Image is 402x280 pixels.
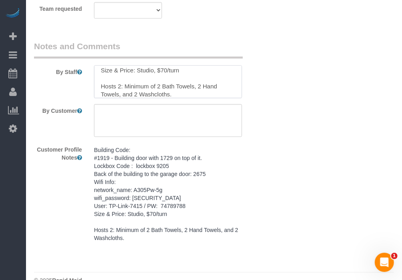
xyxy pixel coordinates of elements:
[391,253,398,259] span: 1
[28,65,88,76] label: By Staff
[94,146,242,242] pre: Building Code: #1919 - Building door with 1729 on top of it. Lockbox Code : lockbox 9205 Back of ...
[28,2,88,13] label: Team requested
[28,143,88,162] label: Customer Profile Notes
[375,253,394,272] iframe: Intercom live chat
[28,104,88,115] label: By Customer
[5,8,21,19] img: Automaid Logo
[34,40,243,58] legend: Notes and Comments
